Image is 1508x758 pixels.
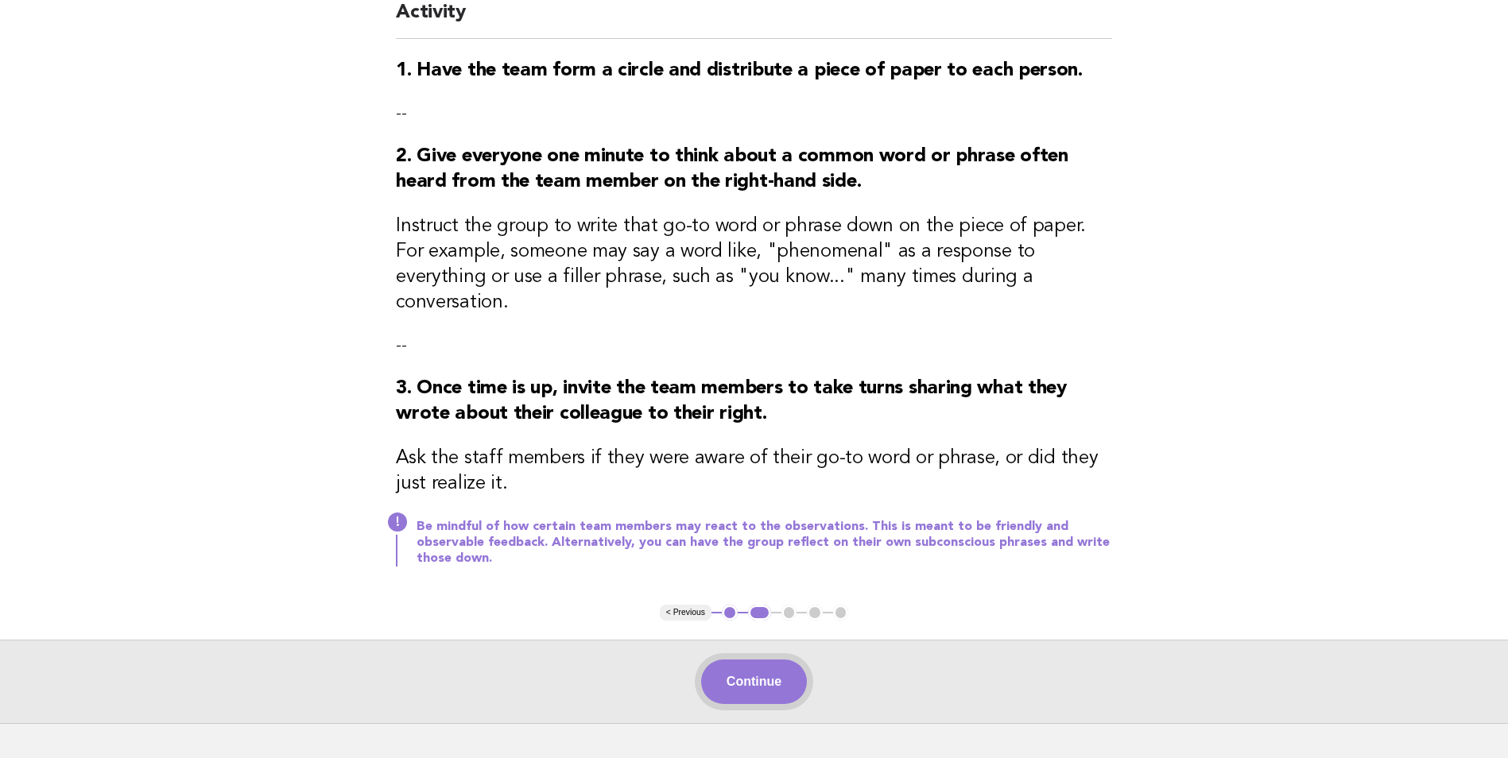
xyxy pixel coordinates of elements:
button: < Previous [660,605,711,621]
button: 2 [748,605,771,621]
strong: 2. Give everyone one minute to think about a common word or phrase often heard from the team memb... [396,147,1068,191]
strong: 1. Have the team form a circle and distribute a piece of paper to each person. [396,61,1083,80]
p: -- [396,102,1112,125]
button: Continue [701,659,807,704]
strong: 3. Once time is up, invite the team members to take turns sharing what they wrote about their col... [396,379,1067,423]
p: Be mindful of how certain team members may react to the observations. This is meant to be friendl... [417,519,1112,567]
h3: Instruct the group to write that go-to word or phrase down on the piece of paper. For example, so... [396,214,1112,315]
h3: Ask the staff members if they were aware of their go-to word or phrase, or did they just realize it. [396,446,1112,497]
button: 1 [722,605,738,621]
p: -- [396,335,1112,357]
